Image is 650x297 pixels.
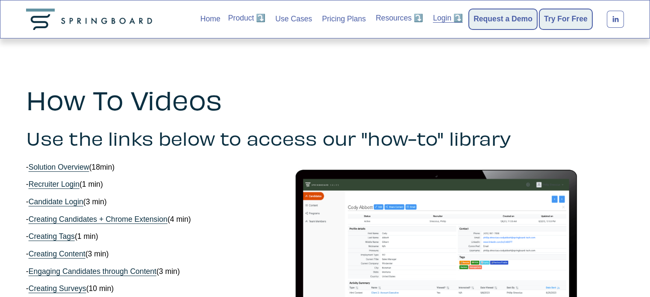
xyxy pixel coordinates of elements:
[433,13,463,24] span: Login ⤵️
[29,284,86,293] a: Creating Surveys
[26,85,624,114] h2: How To Videos
[474,13,532,25] a: Request a Demo
[26,231,624,242] p: - (1 min)
[26,162,624,173] p: - (18min)
[29,163,89,171] a: Solution Overview
[26,127,624,148] h3: Use the links below to access our "how-to" library
[200,12,221,26] a: Home
[607,11,624,28] a: LinkedIn
[544,13,588,25] a: Try For Free
[29,250,85,258] a: Creating Content
[376,13,423,24] span: Resources ⤵️
[228,13,266,24] span: Product ⤵️
[26,197,624,207] p: - (3 min)
[26,179,624,190] p: - (1 min)
[322,12,366,26] a: Pricing Plans
[376,12,423,24] a: folder dropdown
[228,12,266,24] a: folder dropdown
[275,12,312,26] a: Use Cases
[29,232,75,241] a: Creating Tags
[29,180,79,188] a: Recruiter Login
[29,197,83,206] a: Candidate Login
[26,266,624,277] p: - (3 min)
[29,267,156,276] a: Engaging Candidates through Content
[29,215,168,223] a: Creating Candidates + Chrome Extension
[26,283,624,294] p: - (10 min)
[26,249,624,259] p: - (3 min)
[26,9,156,30] img: Springboard Technologies
[433,12,463,24] a: folder dropdown
[26,214,624,225] p: - (4 min)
